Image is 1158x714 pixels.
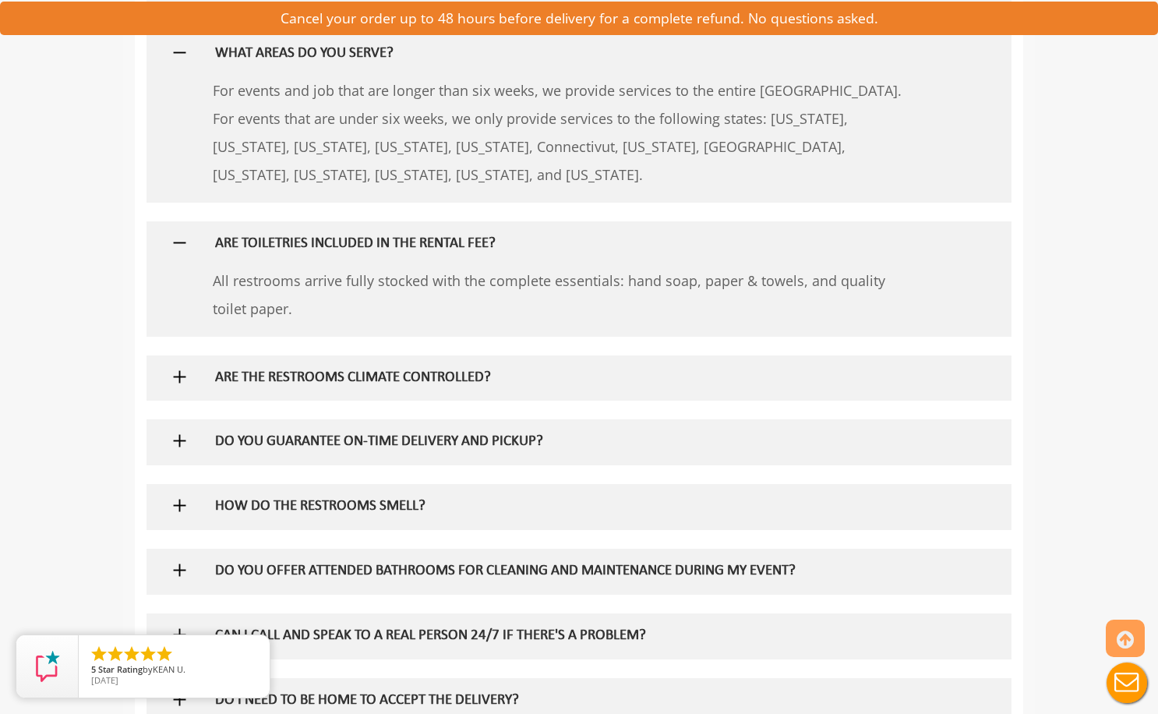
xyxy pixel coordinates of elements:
[106,645,125,663] li: 
[215,628,893,645] h5: CAN I CALL AND SPEAK TO A REAL PERSON 24/7 IF THERE'S A PROBLEM?
[155,645,174,663] li: 
[1096,652,1158,714] button: Live Chat
[32,651,63,682] img: Review Rating
[170,690,189,709] img: plus icon sign
[170,367,189,387] img: plus icon sign
[170,233,189,253] img: plus icon sign
[215,499,893,515] h5: HOW DO THE RESTROOMS SMELL?
[153,663,185,675] span: KEAN U.
[170,625,189,645] img: plus icon sign
[98,663,143,675] span: Star Rating
[215,236,893,253] h5: ARE TOILETRIES INCLUDED IN THE RENTAL FEE?
[213,267,918,323] p: All restrooms arrive fully stocked with the complete essentials: hand soap, paper & towels, and q...
[139,645,157,663] li: 
[215,564,893,580] h5: DO YOU OFFER ATTENDED BATHROOMS FOR CLEANING AND MAINTENANCE DURING MY EVENT?
[91,674,118,686] span: [DATE]
[122,645,141,663] li: 
[213,76,918,189] p: For events and job that are longer than six weeks, we provide services to the entire [GEOGRAPHIC_...
[91,663,96,675] span: 5
[170,43,189,62] img: plus icon sign
[215,434,893,451] h5: DO YOU GUARANTEE ON-TIME DELIVERY AND PICKUP?
[90,645,108,663] li: 
[215,370,893,387] h5: ARE THE RESTROOMS CLIMATE CONTROLLED?
[91,665,257,676] span: by
[170,560,189,580] img: plus icon sign
[170,431,189,451] img: plus icon sign
[215,46,893,62] h5: WHAT AREAS DO YOU SERVE?
[215,693,893,709] h5: DO I NEED TO BE HOME TO ACCEPT THE DELIVERY?
[170,496,189,515] img: plus icon sign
